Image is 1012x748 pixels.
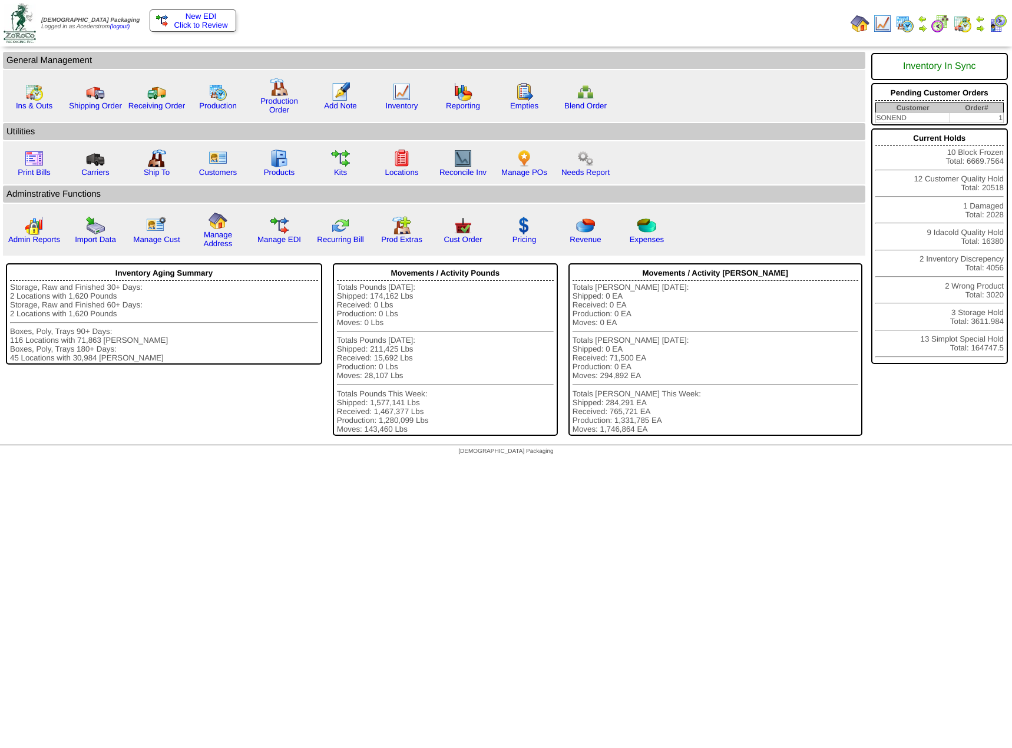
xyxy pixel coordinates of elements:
[454,216,472,235] img: cust_order.png
[454,82,472,101] img: graph.gif
[576,82,595,101] img: network.png
[381,235,422,244] a: Prod Extras
[8,235,60,244] a: Admin Reports
[257,235,301,244] a: Manage EDI
[444,235,482,244] a: Cust Order
[875,85,1004,101] div: Pending Customer Orders
[25,216,44,235] img: graph2.png
[133,235,180,244] a: Manage Cust
[337,266,554,281] div: Movements / Activity Pounds
[501,168,547,177] a: Manage POs
[337,283,554,433] div: Totals Pounds [DATE]: Shipped: 174,162 Lbs Received: 0 Lbs Production: 0 Lbs Moves: 0 Lbs Totals ...
[630,235,664,244] a: Expenses
[75,235,116,244] a: Import Data
[209,82,227,101] img: calendarprod.gif
[260,97,298,114] a: Production Order
[81,168,109,177] a: Carriers
[209,211,227,230] img: home.gif
[156,15,168,27] img: ediSmall.gif
[146,216,168,235] img: managecust.png
[988,14,1007,33] img: calendarcustomer.gif
[3,186,865,203] td: Adminstrative Functions
[873,14,892,33] img: line_graph.gif
[317,235,363,244] a: Recurring Bill
[144,168,170,177] a: Ship To
[510,101,538,110] a: Empties
[512,235,537,244] a: Pricing
[3,123,865,140] td: Utilities
[918,14,927,24] img: arrowleft.gif
[950,113,1004,123] td: 1
[41,17,140,30] span: Logged in as Acederstrom
[918,24,927,33] img: arrowright.gif
[953,14,972,33] img: calendarinout.gif
[392,216,411,235] img: prodextras.gif
[86,216,105,235] img: import.gif
[209,149,227,168] img: customers.gif
[895,14,914,33] img: calendarprod.gif
[392,149,411,168] img: locations.gif
[331,216,350,235] img: reconcile.gif
[875,103,950,113] th: Customer
[199,101,237,110] a: Production
[334,168,347,177] a: Kits
[454,149,472,168] img: line_graph2.gif
[41,17,140,24] span: [DEMOGRAPHIC_DATA] Packaging
[25,149,44,168] img: invoice2.gif
[186,12,217,21] span: New EDI
[264,168,295,177] a: Products
[975,14,985,24] img: arrowleft.gif
[515,216,534,235] img: dollar.gif
[439,168,487,177] a: Reconcile Inv
[576,149,595,168] img: workflow.png
[86,82,105,101] img: truck.gif
[128,101,185,110] a: Receiving Order
[637,216,656,235] img: pie_chart2.png
[975,24,985,33] img: arrowright.gif
[270,216,289,235] img: edi.gif
[110,24,130,30] a: (logout)
[573,283,858,433] div: Totals [PERSON_NAME] [DATE]: Shipped: 0 EA Received: 0 EA Production: 0 EA Moves: 0 EA Totals [PE...
[875,113,950,123] td: SONEND
[851,14,869,33] img: home.gif
[270,78,289,97] img: factory.gif
[25,82,44,101] img: calendarinout.gif
[204,230,233,248] a: Manage Address
[386,101,418,110] a: Inventory
[69,101,122,110] a: Shipping Order
[331,82,350,101] img: orders.gif
[10,283,318,362] div: Storage, Raw and Finished 30+ Days: 2 Locations with 1,620 Pounds Storage, Raw and Finished 60+ D...
[931,14,950,33] img: calendarblend.gif
[18,168,51,177] a: Print Bills
[875,131,1004,146] div: Current Holds
[324,101,357,110] a: Add Note
[950,103,1004,113] th: Order#
[16,101,52,110] a: Ins & Outs
[385,168,418,177] a: Locations
[199,168,237,177] a: Customers
[446,101,480,110] a: Reporting
[573,266,858,281] div: Movements / Activity [PERSON_NAME]
[3,52,865,69] td: General Management
[570,235,601,244] a: Revenue
[576,216,595,235] img: pie_chart.png
[564,101,607,110] a: Blend Order
[515,149,534,168] img: po.png
[10,266,318,281] div: Inventory Aging Summary
[458,448,553,455] span: [DEMOGRAPHIC_DATA] Packaging
[561,168,610,177] a: Needs Report
[392,82,411,101] img: line_graph.gif
[270,149,289,168] img: cabinet.gif
[156,12,230,29] a: New EDI Click to Review
[147,149,166,168] img: factory2.gif
[331,149,350,168] img: workflow.gif
[515,82,534,101] img: workorder.gif
[147,82,166,101] img: truck2.gif
[875,55,1004,78] div: Inventory In Sync
[4,4,36,43] img: zoroco-logo-small.webp
[156,21,230,29] span: Click to Review
[871,128,1008,364] div: 10 Block Frozen Total: 6669.7564 12 Customer Quality Hold Total: 20518 1 Damaged Total: 2028 9 Id...
[86,149,105,168] img: truck3.gif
